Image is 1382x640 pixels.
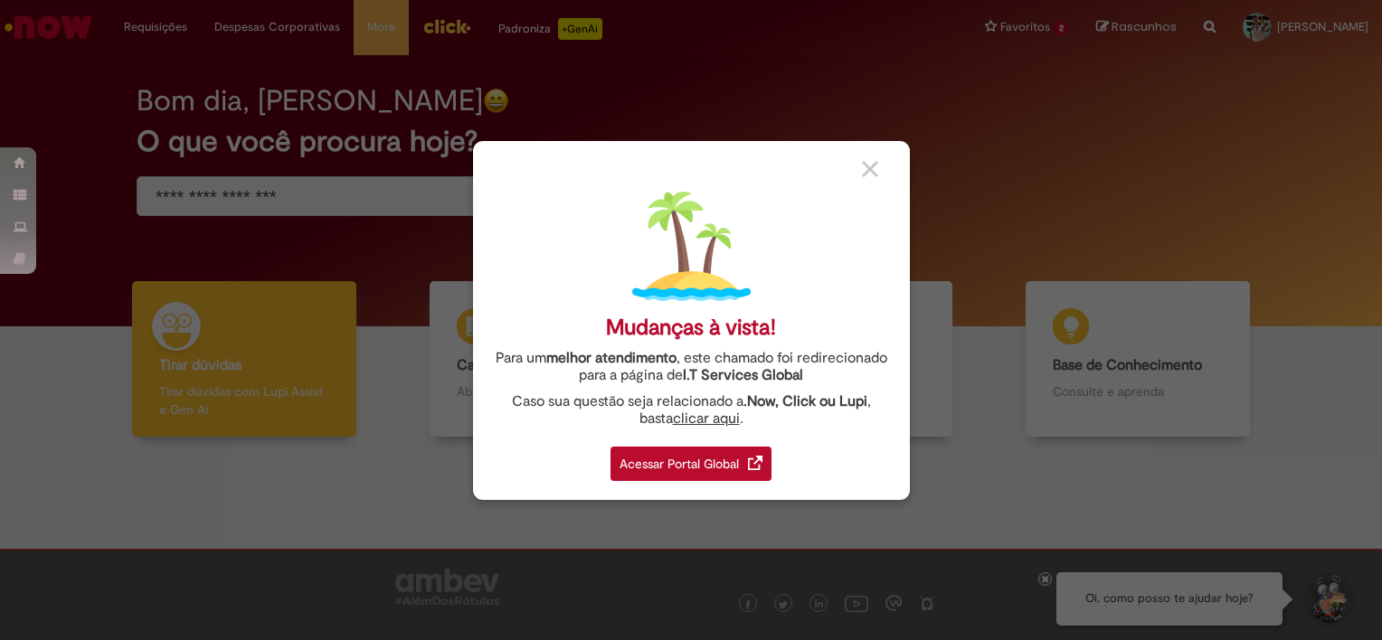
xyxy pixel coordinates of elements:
[487,350,896,384] div: Para um , este chamado foi redirecionado para a página de
[611,437,771,481] a: Acessar Portal Global
[611,447,771,481] div: Acessar Portal Global
[546,349,677,367] strong: melhor atendimento
[683,356,803,384] a: I.T Services Global
[862,161,878,177] img: close_button_grey.png
[487,393,896,428] div: Caso sua questão seja relacionado a , basta .
[632,187,751,306] img: island.png
[606,315,776,341] div: Mudanças à vista!
[673,400,740,428] a: clicar aqui
[743,392,867,410] strong: .Now, Click ou Lupi
[748,456,762,470] img: redirect_link.png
